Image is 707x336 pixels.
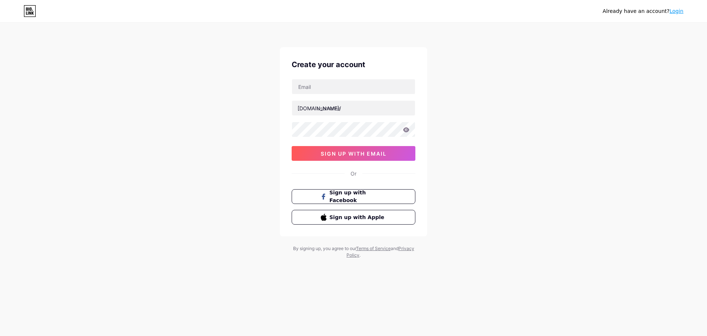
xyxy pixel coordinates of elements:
button: Sign up with Facebook [292,189,415,204]
span: Sign up with Facebook [330,189,387,204]
div: Create your account [292,59,415,70]
span: Sign up with Apple [330,214,387,221]
button: Sign up with Apple [292,210,415,225]
input: Email [292,79,415,94]
div: [DOMAIN_NAME]/ [298,104,341,112]
div: Or [351,170,356,177]
button: sign up with email [292,146,415,161]
div: By signing up, you agree to our and . [291,245,416,259]
a: Terms of Service [356,246,391,251]
input: username [292,101,415,115]
a: Login [669,8,683,14]
div: Already have an account? [603,7,683,15]
span: sign up with email [321,150,387,157]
